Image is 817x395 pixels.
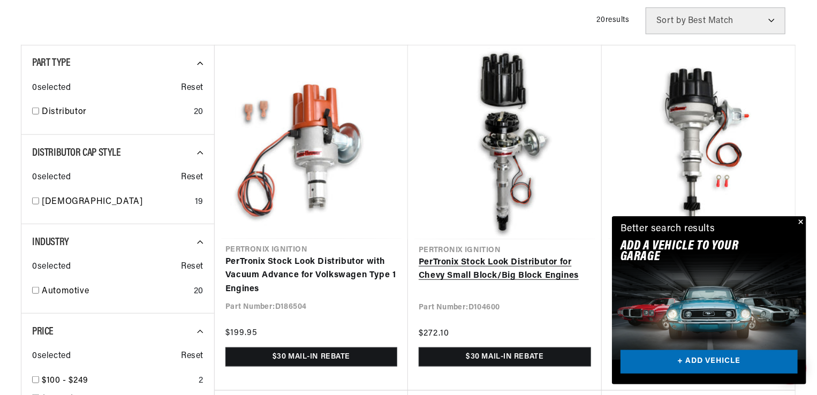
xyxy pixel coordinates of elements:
span: Reset [181,171,203,185]
button: Close [793,216,806,229]
a: Automotive [42,285,190,299]
a: Distributor [42,105,190,119]
div: Better search results [621,222,715,237]
span: $100 - $249 [42,376,88,385]
span: Distributor Cap Style [32,148,121,158]
span: 0 selected [32,171,71,185]
span: Sort by [656,17,686,25]
a: [DEMOGRAPHIC_DATA] [42,195,191,209]
span: Reset [181,350,203,363]
span: Price [32,326,54,337]
a: + ADD VEHICLE [621,350,798,374]
div: 20 [194,285,203,299]
span: Reset [181,81,203,95]
a: PerTronix Stock Look Distributor with Vacuum Advance for Volkswagen Type 1 Engines [225,255,397,297]
div: 19 [195,195,203,209]
span: 0 selected [32,81,71,95]
a: PerTronix Stock Look Distributor for Chevy Small Block/Big Block Engines [419,256,591,283]
span: 20 results [597,16,630,24]
span: 0 selected [32,260,71,274]
select: Sort by [646,7,785,34]
span: 0 selected [32,350,71,363]
div: 20 [194,105,203,119]
span: Industry [32,237,69,248]
span: Part Type [32,58,70,69]
h2: Add A VEHICLE to your garage [621,241,771,263]
span: Reset [181,260,203,274]
div: 2 [199,374,203,388]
